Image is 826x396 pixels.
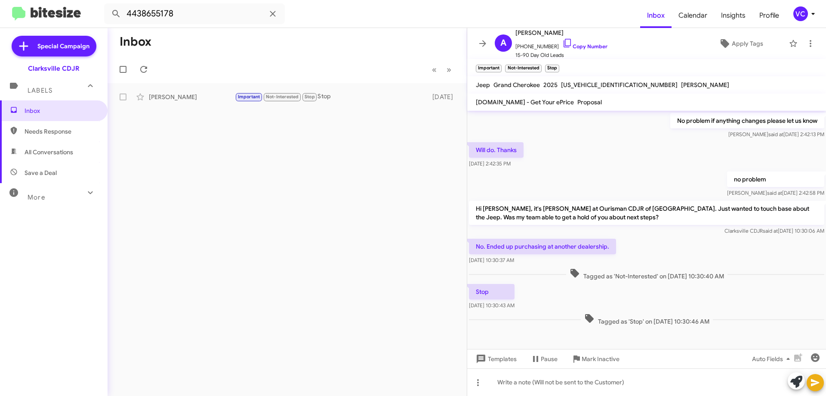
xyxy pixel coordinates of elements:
span: said at [767,190,782,196]
span: Inbox [25,106,98,115]
span: Save a Deal [25,168,57,177]
span: Not-Interested [266,94,299,100]
a: Insights [714,3,752,28]
p: no problem [727,171,824,187]
nav: Page navigation example [427,61,456,78]
span: [DATE] 10:30:43 AM [469,302,515,309]
span: Grand Cherokee [493,81,540,89]
span: Mark Inactive [582,351,619,367]
a: Profile [752,3,786,28]
span: [PHONE_NUMBER] [515,38,607,51]
input: Search [104,3,285,24]
small: Important [476,65,502,72]
span: Labels [28,87,52,94]
p: Hi [PERSON_NAME], it's [PERSON_NAME] at Ourisman CDJR of [GEOGRAPHIC_DATA]. Just wanted to touch ... [469,201,824,225]
span: Tagged as 'Stop' on [DATE] 10:30:46 AM [581,313,713,326]
button: Templates [467,351,524,367]
span: « [432,64,437,75]
button: Pause [524,351,564,367]
span: All Conversations [25,148,73,156]
span: Auto Fields [752,351,793,367]
div: Clarksville CDJR [28,64,80,73]
span: Needs Response [25,127,98,136]
span: More [28,193,45,201]
span: Clarksville CDJR [DATE] 10:30:06 AM [724,228,824,234]
span: [DATE] 2:42:35 PM [469,160,511,167]
a: Special Campaign [12,36,96,56]
span: Apply Tags [732,36,763,51]
p: No problem if anything changes please let us know [670,113,824,128]
p: Stop [469,284,515,299]
a: Calendar [672,3,714,28]
div: VC [793,6,808,21]
a: Inbox [640,3,672,28]
span: [PERSON_NAME] [681,81,729,89]
span: Jeep [476,81,490,89]
small: Not-Interested [505,65,541,72]
span: Stop [305,94,315,100]
span: [PERSON_NAME] [DATE] 2:42:13 PM [728,131,824,137]
span: 15-90 Day Old Leads [515,51,607,59]
button: Apply Tags [697,36,785,51]
button: Previous [427,61,442,78]
p: Will do. Thanks [469,142,524,158]
span: said at [763,228,778,234]
div: [DATE] [428,93,460,101]
span: » [447,64,451,75]
small: Stop [545,65,559,72]
span: Templates [474,351,517,367]
span: [DATE] 10:30:37 AM [469,257,514,263]
p: No. Ended up purchasing at another dealership. [469,239,616,254]
span: Important [238,94,260,100]
span: 2025 [543,81,558,89]
button: Next [441,61,456,78]
h1: Inbox [120,35,151,49]
span: [PERSON_NAME] [DATE] 2:42:58 PM [727,190,824,196]
span: [DOMAIN_NAME] - Get Your ePrice [476,98,574,106]
a: Copy Number [562,43,607,50]
span: Pause [541,351,558,367]
span: [US_VEHICLE_IDENTIFICATION_NUMBER] [561,81,678,89]
button: Mark Inactive [564,351,626,367]
span: Tagged as 'Not-Interested' on [DATE] 10:30:40 AM [566,268,727,281]
span: Proposal [577,98,602,106]
button: Auto Fields [745,351,800,367]
span: Special Campaign [37,42,89,50]
button: VC [786,6,817,21]
div: Stop [235,92,428,102]
span: said at [768,131,783,137]
span: [PERSON_NAME] [515,28,607,38]
span: A [500,36,506,50]
div: [PERSON_NAME] [149,93,235,101]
